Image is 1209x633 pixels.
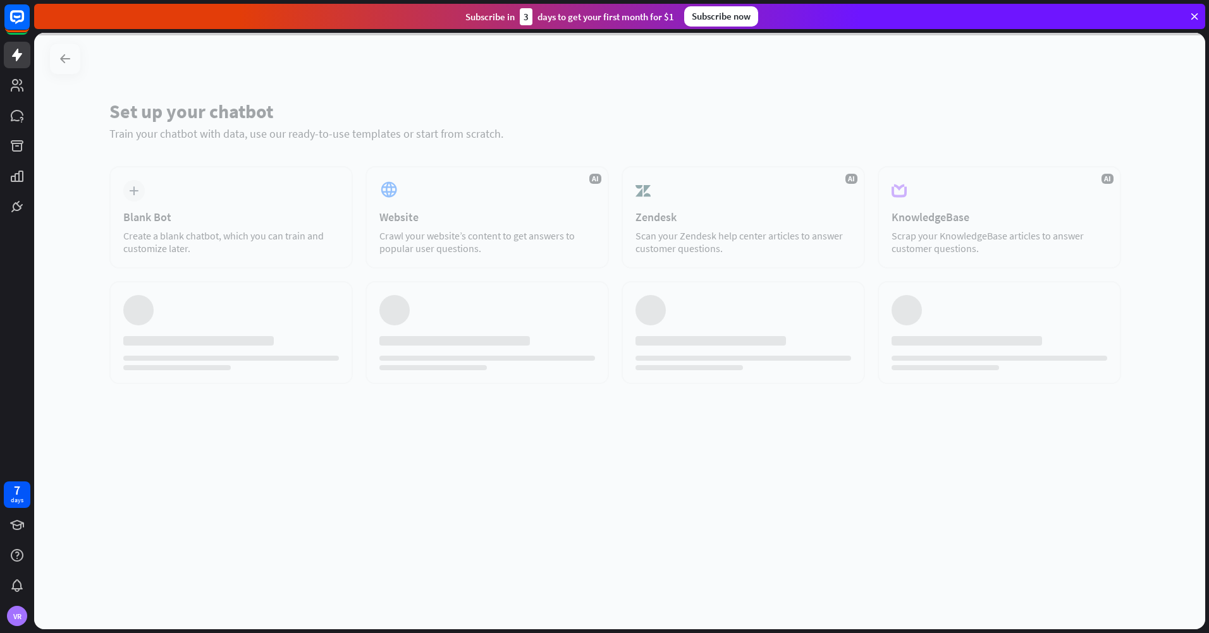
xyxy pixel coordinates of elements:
[684,6,758,27] div: Subscribe now
[4,481,30,508] a: 7 days
[520,8,532,25] div: 3
[465,8,674,25] div: Subscribe in days to get your first month for $1
[7,606,27,626] div: VR
[14,485,20,496] div: 7
[11,496,23,505] div: days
